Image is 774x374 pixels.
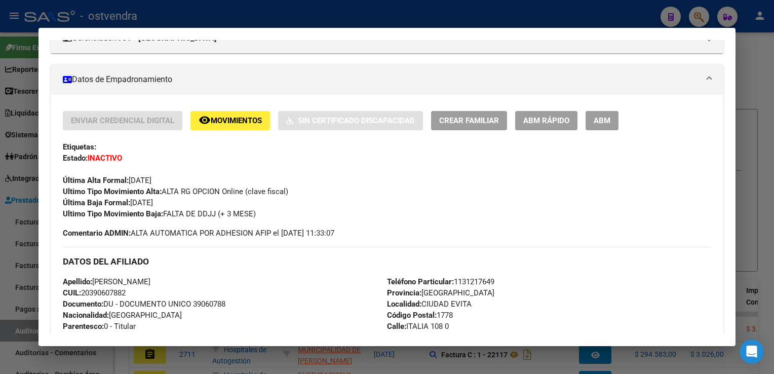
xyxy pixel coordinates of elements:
span: Sin Certificado Discapacidad [298,117,415,126]
button: Movimientos [190,111,270,130]
strong: Estado Civil: [63,333,105,342]
button: ABM [586,111,618,130]
span: ABM Rápido [523,117,569,126]
strong: Ultimo Tipo Movimiento Baja: [63,209,163,218]
strong: INACTIVO [88,154,122,163]
span: FALTA DE DDJJ (+ 3 MESE) [63,209,256,218]
span: [DATE] [63,198,153,207]
mat-panel-title: Datos de Empadronamiento [63,73,699,86]
button: Enviar Credencial Digital [63,111,182,130]
span: [DATE] [63,176,151,185]
button: ABM Rápido [515,111,577,130]
strong: Comentario ADMIN: [63,229,131,238]
span: 1131217649 [387,277,494,286]
span: Movimientos [211,117,262,126]
span: 1778 [387,311,453,320]
span: ABM [594,117,610,126]
strong: Calle: [387,322,406,331]
span: Crear Familiar [439,117,499,126]
strong: Parentesco: [63,322,104,331]
mat-expansion-panel-header: Datos de Empadronamiento [51,64,723,95]
h3: DATOS DEL AFILIADO [63,256,711,267]
strong: Apellido: [63,277,92,286]
span: ITALIA 108 0 [387,322,449,331]
strong: CUIL: [63,288,81,297]
strong: Departamento: [387,333,437,342]
strong: Teléfono Particular: [387,277,454,286]
div: Open Intercom Messenger [740,340,764,364]
strong: Etiquetas: [63,142,96,152]
span: CIUDAD EVITA [387,300,472,309]
span: 0 - Titular [63,322,136,331]
strong: Nacionalidad: [63,311,109,320]
strong: Última Alta Formal: [63,176,129,185]
strong: Ultimo Tipo Movimiento Alta: [63,187,162,196]
span: [GEOGRAPHIC_DATA] [387,288,494,297]
strong: Estado: [63,154,88,163]
strong: Código Postal: [387,311,437,320]
strong: Última Baja Formal: [63,198,130,207]
span: [PERSON_NAME] [63,277,150,286]
span: Soltero [63,333,130,342]
span: ALTA RG OPCION Online (clave fiscal) [63,187,288,196]
span: DU - DOCUMENTO UNICO 39060788 [63,300,225,309]
span: Enviar Credencial Digital [71,117,174,126]
strong: Documento: [63,300,103,309]
button: Sin Certificado Discapacidad [278,111,423,130]
button: Crear Familiar [431,111,507,130]
span: ALTA AUTOMATICA POR ADHESION AFIP el [DATE] 11:33:07 [63,228,334,239]
mat-icon: remove_red_eye [199,114,211,126]
span: 20390607882 [63,288,126,297]
span: [GEOGRAPHIC_DATA] [63,311,182,320]
strong: Localidad: [387,300,421,309]
strong: Provincia: [387,288,421,297]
